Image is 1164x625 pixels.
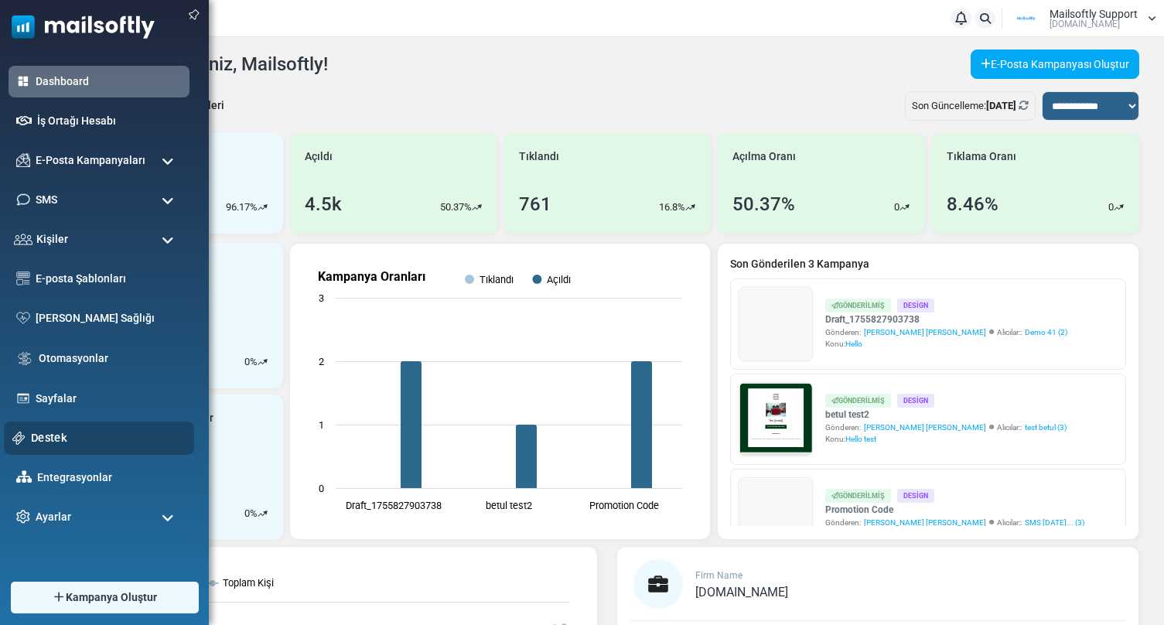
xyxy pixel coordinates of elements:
div: Konu: [825,433,1067,445]
img: email-templates-icon.svg [16,272,30,285]
img: User Logo [1007,7,1046,30]
span: Hello [845,340,862,348]
p: 0 [1108,200,1114,215]
a: User Logo Mailsoftly Support [DOMAIN_NAME] [1007,7,1156,30]
a: E-posta Şablonları [36,271,182,287]
div: 50.37% [732,190,795,218]
div: Design [897,299,934,312]
img: dashboard-icon-active.svg [16,74,30,88]
strong: Follow Us [237,366,296,379]
a: [PERSON_NAME] Sağlığı [36,310,182,326]
span: Mailsoftly Support [1050,9,1138,19]
a: İş Ortağı Hesabı [37,113,182,129]
span: [PERSON_NAME] [PERSON_NAME] [864,326,986,338]
span: Ayarlar [36,509,71,525]
p: 16.8% [659,200,685,215]
div: Gönderilmiş [825,394,891,407]
span: SMS [36,192,57,208]
a: Draft_1755827903738 [825,312,1067,326]
a: Sayfalar [36,391,182,407]
h1: Test {(email)} [70,268,464,292]
p: 0 [244,506,250,521]
img: campaigns-icon.png [16,153,30,167]
span: Açılma Oranı [732,149,796,165]
b: [DATE] [986,100,1016,111]
text: Draft_1755827903738 [345,500,441,511]
span: E-Posta Kampanyaları [36,152,145,169]
p: 50.37% [440,200,472,215]
div: Gönderen: Alıcılar:: [825,517,1084,528]
strong: Shop Now and Save Big! [203,315,331,327]
p: 0 [894,200,899,215]
a: [DOMAIN_NAME] [695,586,788,599]
div: Gönderen: Alıcılar:: [825,422,1067,433]
div: Design [897,489,934,502]
img: sms-icon.png [16,193,30,207]
img: contacts-icon.svg [14,234,32,244]
span: Açıldı [305,149,333,165]
img: domain-health-icon.svg [16,312,30,324]
img: support-icon.svg [12,432,26,445]
text: 3 [319,292,324,304]
text: Açıldı [547,274,571,285]
svg: Kampanya Oranları [302,256,698,527]
div: Gönderilmiş [825,299,891,312]
div: Design [897,394,934,407]
span: [PERSON_NAME] [PERSON_NAME] [864,517,986,528]
span: Tıklandı [519,149,559,165]
a: betul test2 [825,408,1067,422]
a: E-Posta Kampanyası Oluştur [971,50,1139,79]
a: Shop Now and Save Big! [188,307,346,336]
div: % [244,354,268,370]
a: Entegrasyonlar [37,470,182,486]
text: Toplam Kişi [223,577,274,589]
p: Lorem ipsum dolor sit amet, consectetur adipiscing elit, sed do eiusmod tempor incididunt [81,406,452,421]
text: Kampanya Oranları [318,269,425,284]
div: 4.5k [305,190,342,218]
a: Son Gönderilen 3 Kampanya [730,256,1126,272]
a: Refresh Stats [1019,100,1029,111]
div: Gönderilmiş [825,489,891,502]
div: % [244,506,268,521]
p: 0 [244,354,250,370]
div: Son Güncelleme: [905,91,1036,121]
img: workflow.svg [16,350,33,367]
span: Hello test [845,435,876,443]
a: Promotion Code [825,503,1084,517]
span: [DOMAIN_NAME] [695,585,788,599]
div: 8.46% [947,190,998,218]
img: landing_pages.svg [16,391,30,405]
a: SMS [DATE]... (3) [1025,517,1084,528]
a: Dashboard [36,73,182,90]
text: 2 [319,356,324,367]
a: test betul (3) [1025,422,1067,433]
text: 1 [319,419,324,431]
text: 0 [319,483,324,494]
span: [PERSON_NAME] [PERSON_NAME] [864,422,986,433]
span: Firm Name [695,570,742,581]
text: betul test2 [486,500,532,511]
text: Tıklandı [480,274,514,285]
p: 96.17% [226,200,258,215]
a: Destek [31,429,186,446]
img: settings-icon.svg [16,510,30,524]
div: Gönderen: Alıcılar:: [825,326,1067,338]
span: Kampanya Oluştur [66,589,157,606]
text: Promotion Code [589,500,659,511]
span: Kişiler [36,231,68,248]
span: Tıklama Oranı [947,149,1016,165]
a: Demo 41 (2) [1025,326,1067,338]
div: Konu: [825,338,1067,350]
div: 761 [519,190,551,218]
a: Otomasyonlar [39,350,182,367]
span: [DOMAIN_NAME] [1050,19,1120,29]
